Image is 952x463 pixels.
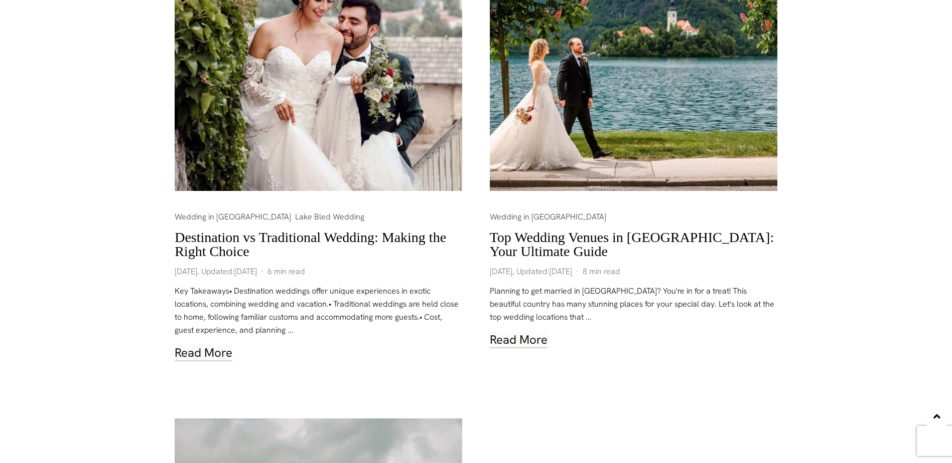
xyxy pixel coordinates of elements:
[175,285,462,337] p: Key Takeaways• Destination weddings offer unique experiences in exotic locations, combining weddi...
[490,266,512,277] time: [DATE]
[175,211,293,222] a: Wedding in [GEOGRAPHIC_DATA]
[175,345,232,360] span: Read More
[490,211,608,222] a: Wedding in [GEOGRAPHIC_DATA]
[583,267,620,277] span: 8 min read
[175,267,263,277] span: , Updated:
[234,266,257,277] time: [DATE]
[490,285,777,324] p: Planning to get married in [GEOGRAPHIC_DATA]? You're in for a treat! This beautiful country has m...
[175,229,446,259] a: Destination vs Traditional Wedding: Making the Right Choice
[267,267,305,277] span: 6 min read
[490,332,548,347] span: Read More
[175,266,197,277] time: [DATE]
[293,211,366,222] a: Lake Bled Wedding
[490,332,548,348] a: Read More
[490,229,774,259] a: Top Wedding Venues in [GEOGRAPHIC_DATA]: Your Ultimate Guide
[175,345,232,361] a: Read More
[550,266,572,277] time: [DATE]
[490,267,579,277] span: , Updated:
